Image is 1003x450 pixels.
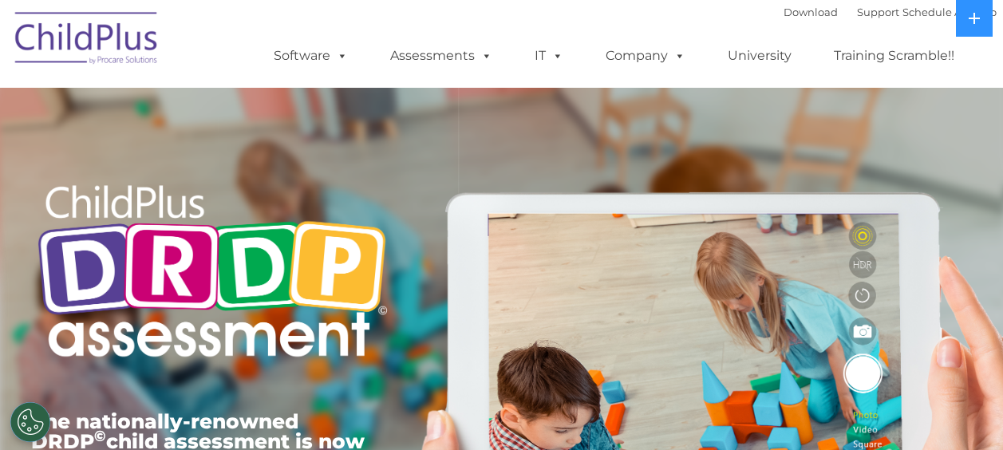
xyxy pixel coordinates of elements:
img: Copyright - DRDP Logo Light [31,164,393,384]
a: Company [590,40,701,72]
img: ChildPlus by Procare Solutions [7,1,167,81]
a: Download [784,6,838,18]
a: Training Scramble!! [818,40,970,72]
sup: © [94,427,106,445]
a: Schedule A Demo [902,6,997,18]
a: Support [857,6,899,18]
a: Assessments [374,40,508,72]
font: | [784,6,997,18]
button: Cookies Settings [10,402,50,442]
a: Software [258,40,364,72]
a: IT [519,40,579,72]
a: University [712,40,808,72]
